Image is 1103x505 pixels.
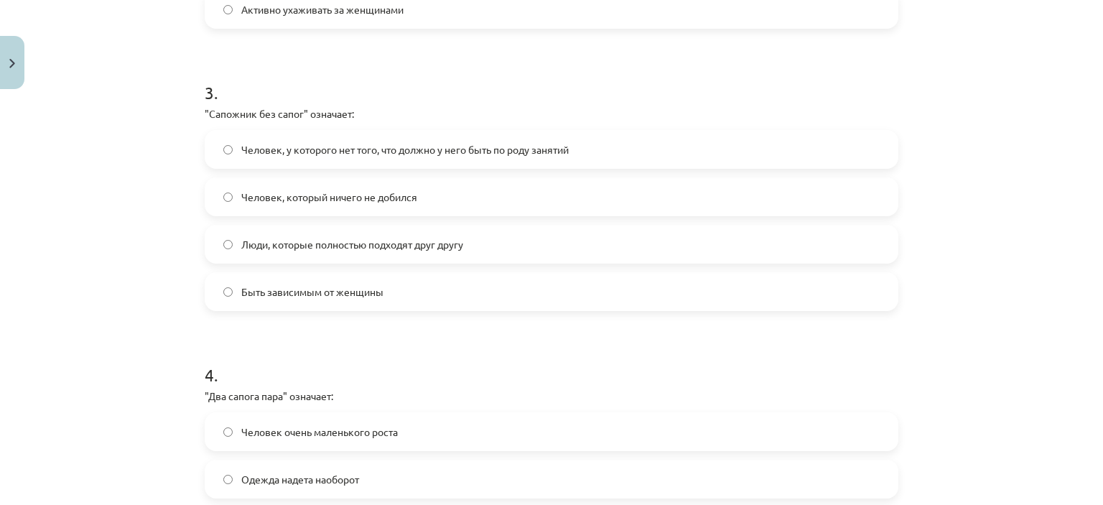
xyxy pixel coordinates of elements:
h1: 4 . [205,340,898,384]
input: Быть зависимым от женщины [223,287,233,297]
input: Люди, которые полностью подходят друг другу [223,240,233,249]
span: Быть зависимым от женщины [241,284,383,300]
span: Люди, которые полностью подходят друг другу [241,237,463,252]
img: icon-close-lesson-0947bae3869378f0d4975bcd49f059093ad1ed9edebbc8119c70593378902aed.svg [9,59,15,68]
span: Человек, который ничего не добился [241,190,417,205]
span: Человек, у которого нет того, что должно у него быть по роду занятий [241,142,569,157]
input: Человек, который ничего не добился [223,193,233,202]
input: Человек очень маленького роста [223,427,233,437]
span: Активно ухаживать за женщинами [241,2,404,17]
input: Человек, у которого нет того, что должно у него быть по роду занятий [223,145,233,154]
h1: 3 . [205,57,898,102]
p: "Сапожник без сапог" означает: [205,106,898,121]
input: Одежда надета наоборот [223,475,233,484]
p: "Два сапога пара" означает: [205,389,898,404]
span: Одежда надета наоборот [241,472,359,487]
span: Человек очень маленького роста [241,425,398,440]
input: Активно ухаживать за женщинами [223,5,233,14]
